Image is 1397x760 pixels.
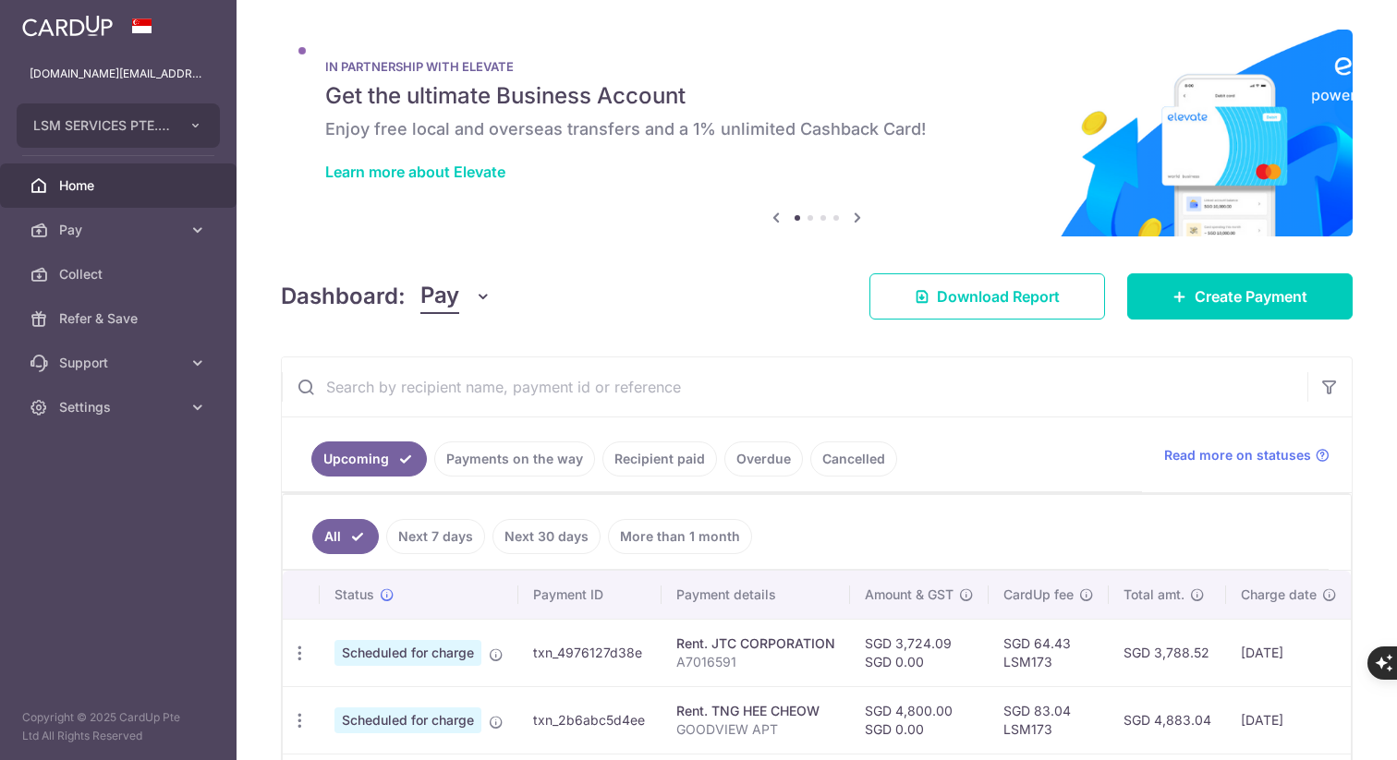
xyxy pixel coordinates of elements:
td: [DATE] [1226,686,1352,754]
a: Next 30 days [492,519,601,554]
td: SGD 4,883.04 [1109,686,1226,754]
h6: Enjoy free local and overseas transfers and a 1% unlimited Cashback Card! [325,118,1308,140]
img: Renovation banner [281,30,1353,236]
span: Pay [59,221,181,239]
a: More than 1 month [608,519,752,554]
th: Payment ID [518,571,662,619]
td: SGD 3,724.09 SGD 0.00 [850,619,989,686]
span: Pay [420,279,459,314]
span: CardUp fee [1003,585,1074,604]
a: Cancelled [810,441,897,477]
td: SGD 4,800.00 SGD 0.00 [850,686,989,754]
p: IN PARTNERSHIP WITH ELEVATE [325,59,1308,74]
p: [DOMAIN_NAME][EMAIL_ADDRESS][DOMAIN_NAME] [30,65,207,83]
span: Settings [59,398,181,416]
button: LSM SERVICES PTE. LTD. [17,103,220,148]
a: Download Report [869,273,1105,320]
span: Scheduled for charge [334,707,481,733]
th: Payment details [662,571,850,619]
div: Rent. JTC CORPORATION [676,634,835,653]
span: Amount & GST [865,585,954,604]
span: Read more on statuses [1164,446,1311,464]
span: Support [59,354,181,372]
td: SGD 83.04 LSM173 [989,686,1109,754]
a: Overdue [724,441,803,477]
a: Create Payment [1127,273,1353,320]
span: LSM SERVICES PTE. LTD. [33,116,170,135]
td: txn_4976127d38e [518,619,662,686]
span: Home [59,176,181,195]
button: Pay [420,279,492,314]
span: Status [334,585,374,604]
img: CardUp [22,15,113,37]
span: Refer & Save [59,309,181,328]
a: Learn more about Elevate [325,163,505,181]
span: Charge date [1241,585,1317,604]
input: Search by recipient name, payment id or reference [282,357,1307,416]
span: Download Report [937,285,1060,308]
a: Next 7 days [386,519,485,554]
span: Collect [59,265,181,283]
a: Recipient paid [602,441,717,477]
td: txn_2b6abc5d4ee [518,686,662,754]
p: A7016591 [676,653,835,671]
span: Total amt. [1124,585,1184,604]
a: Read more on statuses [1164,446,1330,464]
td: SGD 3,788.52 [1109,619,1226,686]
td: SGD 64.43 LSM173 [989,619,1109,686]
td: [DATE] [1226,619,1352,686]
p: GOODVIEW APT [676,720,835,739]
h5: Get the ultimate Business Account [325,81,1308,111]
h4: Dashboard: [281,280,406,313]
a: Upcoming [311,441,427,477]
div: Rent. TNG HEE CHEOW [676,702,835,720]
span: Scheduled for charge [334,640,481,666]
a: Payments on the way [434,441,595,477]
a: All [312,519,379,554]
span: Create Payment [1195,285,1307,308]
